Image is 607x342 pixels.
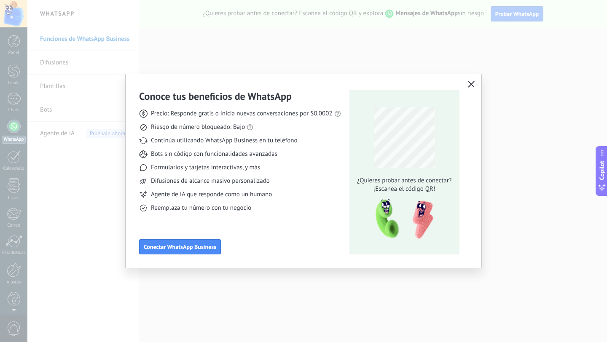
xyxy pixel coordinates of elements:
[355,185,454,193] span: ¡Escanea el código QR!
[139,239,221,254] button: Conectar WhatsApp Business
[151,177,270,185] span: Difusiones de alcance masivo personalizado
[151,163,260,172] span: Formularios y tarjetas interactivas, y más
[139,90,292,103] h3: Conoce tus beneficios de WhatsApp
[144,244,216,250] span: Conectar WhatsApp Business
[598,161,606,180] span: Copilot
[151,123,245,131] span: Riesgo de número bloqueado: Bajo
[151,110,333,118] span: Precio: Responde gratis o inicia nuevas conversaciones por $0.0002
[151,150,277,158] span: Bots sin código con funcionalidades avanzadas
[368,197,435,242] img: qr-pic-1x.png
[151,136,297,145] span: Continúa utilizando WhatsApp Business en tu teléfono
[355,176,454,185] span: ¿Quieres probar antes de conectar?
[151,190,272,199] span: Agente de IA que responde como un humano
[151,204,251,212] span: Reemplaza tu número con tu negocio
